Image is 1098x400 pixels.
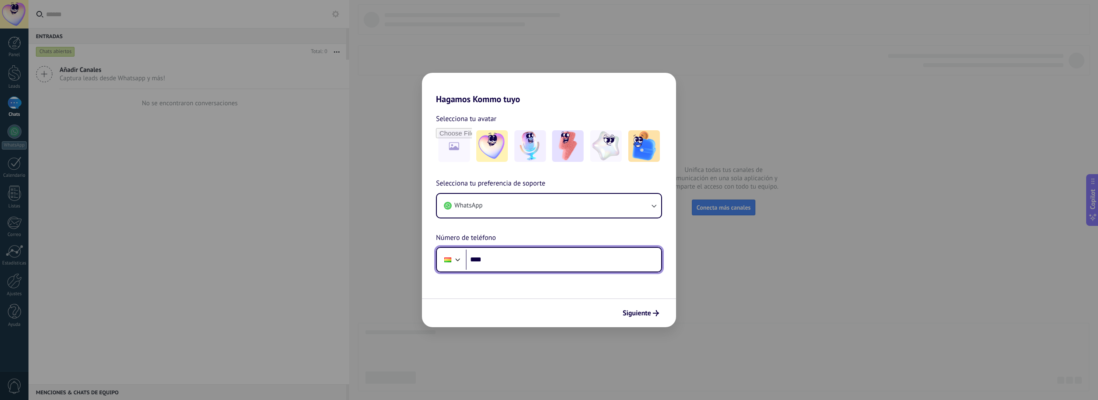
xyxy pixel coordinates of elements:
[439,250,456,269] div: Bolivia: + 591
[476,130,508,162] img: -1.jpeg
[552,130,584,162] img: -3.jpeg
[436,178,545,189] span: Selecciona tu preferencia de soporte
[514,130,546,162] img: -2.jpeg
[619,306,663,321] button: Siguiente
[436,232,496,244] span: Número de teléfono
[454,201,482,210] span: WhatsApp
[623,310,651,316] span: Siguiente
[422,73,676,104] h2: Hagamos Kommo tuyo
[628,130,660,162] img: -5.jpeg
[590,130,622,162] img: -4.jpeg
[436,113,496,125] span: Selecciona tu avatar
[437,194,661,218] button: WhatsApp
